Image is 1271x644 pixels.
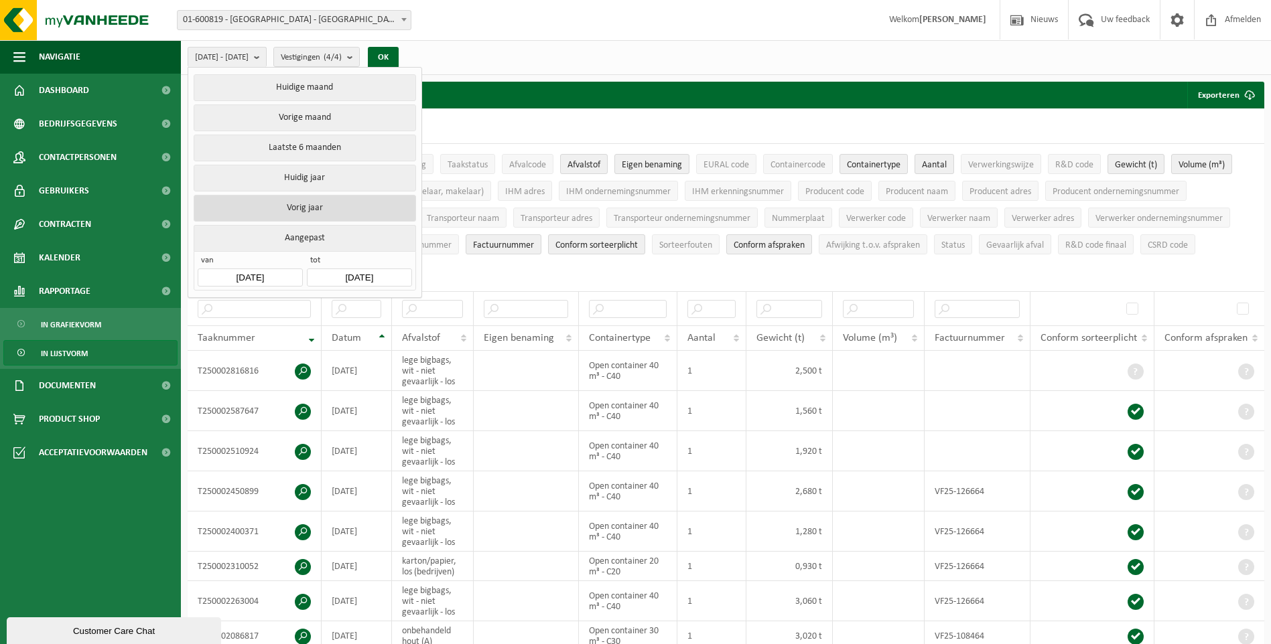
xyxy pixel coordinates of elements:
iframe: chat widget [7,615,224,644]
button: VerwerkingswijzeVerwerkingswijze: Activate to sort [961,154,1041,174]
td: T250002587647 [188,391,322,431]
td: 1 [677,351,746,391]
span: Datum [332,333,361,343]
button: Volume (m³)Volume (m³): Activate to sort [1171,154,1232,174]
td: lege bigbags, wit - niet gevaarlijk - los [392,511,474,552]
td: lege bigbags, wit - niet gevaarlijk - los [392,391,474,431]
button: Verwerker naamVerwerker naam: Activate to sort [920,208,998,228]
span: Aantal [687,333,716,343]
span: Verwerker naam [927,214,990,224]
td: 2,500 t [746,351,833,391]
span: Navigatie [39,40,80,74]
button: Transporteur naamTransporteur naam: Activate to sort [419,208,507,228]
span: Volume (m³) [843,333,897,343]
button: SorteerfoutenSorteerfouten: Activate to sort [652,234,720,254]
span: Nummerplaat [772,214,825,224]
button: Producent ondernemingsnummerProducent ondernemingsnummer: Activate to sort [1045,181,1187,201]
span: Factuurnummer [935,333,1005,343]
td: lege bigbags, wit - niet gevaarlijk - los [392,351,474,391]
button: Verwerker adresVerwerker adres: Activate to sort [1004,208,1081,228]
button: Afwijking t.o.v. afsprakenAfwijking t.o.v. afspraken: Activate to sort [819,234,927,254]
span: Contactpersonen [39,141,117,174]
span: Status [941,240,965,250]
span: Eigen benaming [484,333,554,343]
td: Open container 40 m³ - C40 [579,391,677,431]
button: AfvalstofAfvalstof: Activate to sort [560,154,608,174]
span: Conform sorteerplicht [1041,333,1137,343]
a: In lijstvorm [3,340,178,366]
button: R&D codeR&amp;D code: Activate to sort [1048,154,1101,174]
span: Gevaarlijk afval [986,240,1044,250]
span: In grafiekvorm [41,312,101,337]
td: VF25-126664 [925,471,1030,511]
button: CSRD codeCSRD code: Activate to sort [1140,234,1195,254]
span: CSRD code [1148,240,1188,250]
span: Gewicht (t) [756,333,805,343]
span: Verwerker ondernemingsnummer [1095,214,1223,224]
span: Producent code [805,187,864,197]
button: Conform sorteerplicht : Activate to sort [548,234,645,254]
span: Containertype [847,160,900,170]
span: Documenten [39,369,96,402]
td: [DATE] [322,351,392,391]
td: Open container 40 m³ - C40 [579,511,677,552]
span: IHM erkenningsnummer [692,187,784,197]
button: AfvalcodeAfvalcode: Activate to sort [502,154,553,174]
span: Transporteur naam [427,214,499,224]
span: [DATE] - [DATE] [195,48,249,68]
button: ContainercodeContainercode: Activate to sort [763,154,833,174]
td: T250002450899 [188,471,322,511]
span: Producent adres [969,187,1031,197]
span: EURAL code [704,160,749,170]
td: 1,280 t [746,511,833,552]
span: Conform afspraken [1164,333,1248,343]
span: Transporteur adres [521,214,592,224]
td: T250002310052 [188,552,322,581]
span: Verwerker adres [1012,214,1074,224]
span: Verwerker code [846,214,906,224]
span: Aantal [922,160,947,170]
td: lege bigbags, wit - niet gevaarlijk - los [392,581,474,621]
span: Afvalstof [402,333,440,343]
button: Transporteur ondernemingsnummerTransporteur ondernemingsnummer : Activate to sort [606,208,758,228]
button: Gewicht (t)Gewicht (t): Activate to sort [1108,154,1164,174]
span: Verwerkingswijze [968,160,1034,170]
span: In lijstvorm [41,341,88,366]
td: VF25-126664 [925,552,1030,581]
span: Containercode [771,160,825,170]
td: 1 [677,471,746,511]
td: 1 [677,431,746,471]
button: IHM ondernemingsnummerIHM ondernemingsnummer: Activate to sort [559,181,678,201]
span: Taaknummer [198,333,255,343]
button: ContainertypeContainertype: Activate to sort [840,154,908,174]
span: Kalender [39,241,80,274]
span: R&D code finaal [1065,240,1126,250]
button: Conform afspraken : Activate to sort [726,234,812,254]
td: Open container 40 m³ - C40 [579,431,677,471]
span: Afvalstof [567,160,600,170]
td: [DATE] [322,552,392,581]
span: Bedrijfsgegevens [39,107,117,141]
button: IHM erkenningsnummerIHM erkenningsnummer: Activate to sort [685,181,791,201]
button: OK [368,47,399,68]
td: 1,560 t [746,391,833,431]
span: Eigen benaming [622,160,682,170]
button: Laatste 6 maanden [194,135,415,161]
span: Producent ondernemingsnummer [1053,187,1179,197]
td: [DATE] [322,581,392,621]
td: [DATE] [322,391,392,431]
strong: [PERSON_NAME] [919,15,986,25]
span: van [198,255,302,268]
button: Producent codeProducent code: Activate to sort [798,181,872,201]
button: Producent naamProducent naam: Activate to sort [878,181,955,201]
td: 1,920 t [746,431,833,471]
span: Containertype [589,333,651,343]
span: 01-600819 - CORRAL NV - ANTWERPEN [178,11,411,29]
span: Gewicht (t) [1115,160,1157,170]
button: Huidig jaar [194,165,415,191]
span: Gebruikers [39,174,89,208]
span: Afvalcode [509,160,546,170]
button: TaakstatusTaakstatus: Activate to sort [440,154,495,174]
td: T250002510924 [188,431,322,471]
